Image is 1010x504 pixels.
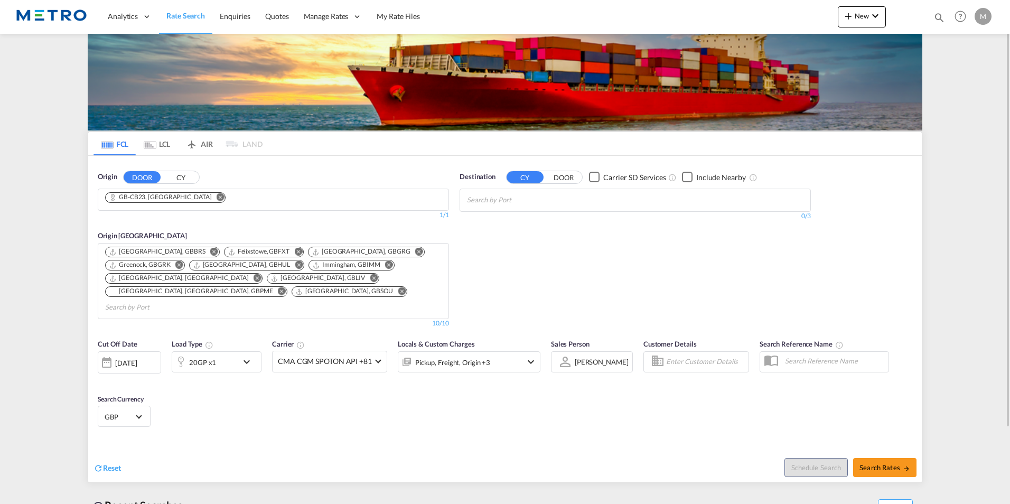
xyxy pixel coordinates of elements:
button: CY [507,171,544,183]
md-icon: icon-chevron-down [240,356,258,368]
div: Pickup Freight Origin Origin Custom Destination Factory Stuffingicon-chevron-down [398,351,540,372]
button: Remove [209,193,225,203]
span: Enquiries [220,12,250,21]
button: Remove [288,260,304,271]
span: Search Rates [859,463,910,472]
button: Search Ratesicon-arrow-right [853,458,917,477]
div: Press delete to remove this chip. [109,274,250,283]
div: Press delete to remove this chip. [270,274,367,283]
div: Press delete to remove this chip. [109,287,275,296]
md-icon: icon-magnify [933,12,945,23]
md-icon: Your search will be saved by the below given name [835,341,844,349]
md-icon: icon-arrow-right [903,465,910,472]
div: Carrier SD Services [603,172,666,183]
input: Chips input. [467,192,567,209]
div: Liverpool, GBLIV [270,274,365,283]
md-pagination-wrapper: Use the left and right arrow keys to navigate between tabs [93,132,263,155]
div: Press delete to remove this chip. [109,260,173,269]
span: Origin [98,172,117,182]
div: Portsmouth, HAM, GBPME [109,287,273,296]
div: Press delete to remove this chip. [109,193,213,202]
div: Greenock, GBGRK [109,260,171,269]
span: GBP [105,412,134,422]
div: [PERSON_NAME] [575,358,629,366]
span: Rate Search [166,11,205,20]
md-icon: icon-chevron-down [525,356,537,368]
md-icon: icon-chevron-down [869,10,882,22]
span: Reset [103,463,121,472]
button: CY [162,171,199,183]
div: [DATE] [98,351,161,374]
button: Remove [408,247,424,258]
span: My Rate Files [377,12,420,21]
div: London Gateway Port, GBLGP [109,274,248,283]
span: Cut Off Date [98,340,137,348]
div: Immingham, GBIMM [312,260,380,269]
md-icon: icon-information-outline [205,341,213,349]
span: Quotes [265,12,288,21]
span: CMA CGM SPOTON API +81 [278,356,372,367]
md-tab-item: FCL [93,132,136,155]
div: Grangemouth, GBGRG [312,247,410,256]
input: Enter Customer Details [666,354,745,370]
div: GB-CB23, South Cambridgeshire [109,193,211,202]
button: Remove [271,287,287,297]
button: Remove [363,274,379,284]
md-tab-item: LCL [136,132,178,155]
md-icon: Unchecked: Ignores neighbouring ports when fetching rates.Checked : Includes neighbouring ports w... [749,173,757,182]
div: 10/10 [432,319,449,328]
div: icon-refreshReset [93,463,121,474]
span: Help [951,7,969,25]
md-icon: icon-airplane [185,138,198,146]
img: LCL+%26+FCL+BACKGROUND.png [88,8,922,130]
button: Remove [203,247,219,258]
input: Chips input. [105,299,205,316]
button: Remove [391,287,407,297]
button: Remove [169,260,184,271]
div: M [975,8,992,25]
span: Search Currency [98,395,144,403]
button: Remove [378,260,394,271]
span: New [842,12,882,20]
button: Remove [287,247,303,258]
md-select: Select Currency: £ GBPUnited Kingdom Pound [104,409,145,424]
span: Search Reference Name [760,340,844,348]
div: Include Nearby [696,172,746,183]
div: Press delete to remove this chip. [312,247,413,256]
span: Load Type [172,340,213,348]
div: Felixstowe, GBFXT [228,247,289,256]
md-icon: icon-refresh [93,463,103,473]
div: 20GP x1icon-chevron-down [172,351,261,372]
input: Search Reference Name [780,353,889,369]
div: Hull, GBHUL [193,260,291,269]
div: Press delete to remove this chip. [193,260,293,269]
div: Pickup Freight Origin Origin Custom Destination Factory Stuffing [415,355,490,370]
span: Customer Details [643,340,697,348]
span: Origin [GEOGRAPHIC_DATA] [98,231,187,240]
div: Press delete to remove this chip. [109,247,208,256]
span: Sales Person [551,340,590,348]
img: 25181f208a6c11efa6aa1bf80d4cef53.png [16,5,87,29]
md-icon: Unchecked: Search for CY (Container Yard) services for all selected carriers.Checked : Search for... [668,173,677,182]
div: icon-magnify [933,12,945,27]
span: Analytics [108,11,138,22]
md-chips-wrap: Chips container. Use arrow keys to select chips. [104,244,443,316]
div: Press delete to remove this chip. [312,260,382,269]
div: 0/3 [460,212,811,221]
div: Press delete to remove this chip. [228,247,292,256]
div: Bristol, GBBRS [109,247,205,256]
div: 1/1 [98,211,449,220]
div: Help [951,7,975,26]
span: Carrier [272,340,305,348]
md-icon: icon-plus 400-fg [842,10,855,22]
div: [DATE] [115,358,137,368]
button: Remove [246,274,262,284]
span: Destination [460,172,495,182]
md-tab-item: AIR [178,132,220,155]
span: Locals & Custom Charges [398,340,475,348]
div: Southampton, GBSOU [295,287,394,296]
span: Manage Rates [304,11,349,22]
md-select: Sales Person: Marcel Thomas [574,354,630,369]
button: DOOR [124,171,161,183]
md-checkbox: Checkbox No Ink [589,172,666,183]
